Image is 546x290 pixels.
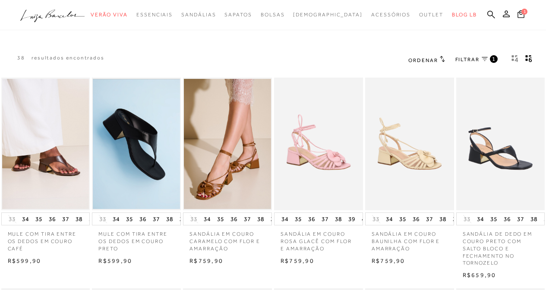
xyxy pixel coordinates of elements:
[136,7,173,23] a: categoryNavScreenReaderText
[437,213,449,225] button: 38
[274,225,363,252] a: SANDÁLIA EM COURO ROSA GLACÊ COM FLOR E AMARRAÇÃO
[184,79,271,209] img: SANDÁLIA EM COURO CARAMELO COM FLOR E AMARRAÇÃO
[365,225,454,252] a: SANDÁLIA EM COURO BAUNILHA COM FLOR E AMARRAÇÃO
[73,213,85,225] button: 38
[366,79,453,209] img: SANDÁLIA EM COURO BAUNILHA COM FLOR E AMARRAÇÃO
[2,79,89,209] img: MULE COM TIRA ENTRE OS DEDOS EM COURO CAFÉ
[188,215,200,223] button: 33
[346,213,358,225] button: 39
[255,213,267,225] button: 38
[279,213,291,225] button: 34
[32,54,104,62] p: resultados encontrados
[383,213,395,225] button: 34
[492,55,496,62] span: 1
[110,213,122,225] button: 34
[8,257,41,264] span: R$599,90
[46,213,58,225] button: 36
[332,213,344,225] button: 38
[98,257,132,264] span: R$599,90
[319,213,331,225] button: 37
[456,225,545,267] a: SANDÁLIA DE DEDO EM COURO PRETO COM SALTO BLOCO E FECHAMENTO NO TORNOZELO
[452,7,477,23] a: BLOG LB
[92,225,181,252] a: MULE COM TIRA ENTRE OS DEDOS EM COURO PRETO
[181,7,216,23] a: categoryNavScreenReaderText
[419,7,443,23] a: categoryNavScreenReaderText
[521,9,527,15] span: 1
[183,225,272,252] a: SANDÁLIA EM COURO CARAMELO COM FLOR E AMARRAÇÃO
[452,12,477,18] span: BLOG LB
[33,213,45,225] button: 35
[501,213,513,225] button: 36
[164,213,176,225] button: 38
[17,54,25,62] p: 38
[1,225,90,252] a: MULE COM TIRA ENTRE OS DEDOS EM COURO CAFÉ
[201,213,213,225] button: 34
[281,257,314,264] span: R$759,90
[19,213,32,225] button: 34
[461,215,473,223] button: 33
[261,7,285,23] a: categoryNavScreenReaderText
[136,12,173,18] span: Essenciais
[450,213,462,225] button: 39
[97,215,109,223] button: 33
[224,12,252,18] span: Sapatos
[293,7,363,23] a: noSubCategoriesText
[514,213,527,225] button: 37
[137,213,149,225] button: 36
[177,213,189,225] button: 39
[419,12,443,18] span: Outlet
[91,12,128,18] span: Verão Viva
[306,213,318,225] button: 36
[224,7,252,23] a: categoryNavScreenReaderText
[228,213,240,225] button: 36
[6,215,18,223] button: 33
[370,215,382,223] button: 33
[372,257,405,264] span: R$759,90
[86,213,98,225] button: 39
[241,213,253,225] button: 37
[93,79,180,209] img: MULE COM TIRA ENTRE OS DEDOS EM COURO PRETO
[423,213,436,225] button: 37
[215,213,227,225] button: 35
[60,213,72,225] button: 37
[293,12,363,18] span: [DEMOGRAPHIC_DATA]
[91,7,128,23] a: categoryNavScreenReaderText
[181,12,216,18] span: Sandálias
[292,213,304,225] button: 35
[408,57,438,63] span: Ordenar
[123,213,136,225] button: 35
[261,12,285,18] span: Bolsas
[268,213,280,225] button: 39
[397,213,409,225] button: 35
[371,7,410,23] a: categoryNavScreenReaderText
[150,213,162,225] button: 37
[359,213,371,225] button: 40
[463,271,496,278] span: R$659,90
[515,9,527,21] button: 1
[523,54,535,65] button: gridText6Desc
[275,79,362,209] img: SANDÁLIA EM COURO ROSA GLACÊ COM FLOR E AMARRAÇÃO
[509,54,521,65] button: Mostrar 4 produtos por linha
[488,213,500,225] button: 35
[528,213,540,225] button: 38
[474,213,486,225] button: 34
[455,56,480,63] span: FILTRAR
[457,79,544,209] img: SANDÁLIA DE DEDO EM COURO PRETO COM SALTO BLOCO E FECHAMENTO NO TORNOZELO
[189,257,223,264] span: R$759,90
[371,12,410,18] span: Acessórios
[410,213,422,225] button: 36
